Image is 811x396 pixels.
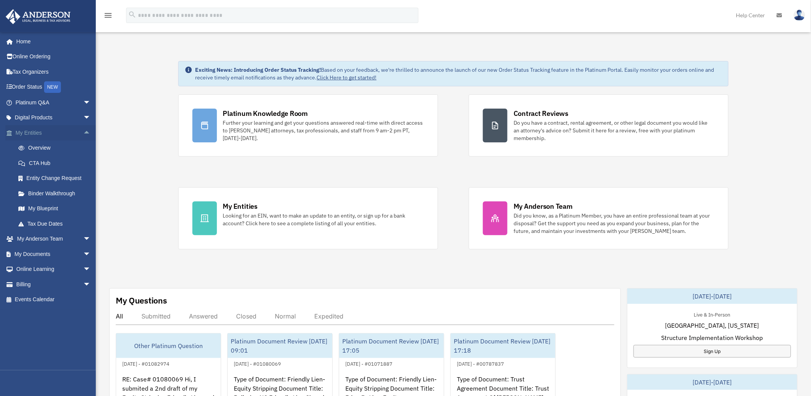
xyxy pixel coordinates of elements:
div: My Questions [116,295,167,306]
a: Tax Organizers [5,64,102,79]
a: Sign Up [634,345,791,358]
span: arrow_drop_down [83,231,99,247]
div: [DATE]-[DATE] [627,375,797,390]
a: Overview [11,140,102,156]
div: Platinum Document Review [DATE] 17:18 [451,333,555,358]
div: All [116,312,123,320]
div: Looking for an EIN, want to make an update to an entity, or sign up for a bank account? Click her... [223,212,424,227]
div: Platinum Knowledge Room [223,109,308,118]
a: Contract Reviews Do you have a contract, rental agreement, or other legal document you would like... [469,94,729,157]
div: Closed [236,312,256,320]
div: Platinum Document Review [DATE] 17:05 [339,333,444,358]
div: Expedited [314,312,343,320]
a: Platinum Q&Aarrow_drop_down [5,95,102,110]
a: My Blueprint [11,201,102,216]
div: Contract Reviews [514,109,568,118]
i: menu [103,11,113,20]
span: arrow_drop_down [83,110,99,126]
div: [DATE] - #01071887 [339,359,399,367]
a: CTA Hub [11,155,102,171]
div: Other Platinum Question [116,333,221,358]
img: Anderson Advisors Platinum Portal [3,9,73,24]
a: My Entities Looking for an EIN, want to make an update to an entity, or sign up for a bank accoun... [178,187,438,249]
a: Digital Productsarrow_drop_down [5,110,102,125]
div: [DATE] - #01080069 [228,359,287,367]
div: [DATE] - #00787837 [451,359,510,367]
div: Answered [189,312,218,320]
a: Order StatusNEW [5,79,102,95]
div: Based on your feedback, we're thrilled to announce the launch of our new Order Status Tracking fe... [195,66,722,81]
a: Billingarrow_drop_down [5,277,102,292]
a: Platinum Knowledge Room Further your learning and get your questions answered real-time with dire... [178,94,438,157]
div: Live & In-Person [688,310,737,318]
strong: Exciting News: Introducing Order Status Tracking! [195,66,321,73]
div: Normal [275,312,296,320]
div: My Anderson Team [514,201,573,211]
a: Binder Walkthrough [11,186,102,201]
a: My Anderson Team Did you know, as a Platinum Member, you have an entire professional team at your... [469,187,729,249]
span: arrow_drop_down [83,95,99,111]
div: Do you have a contract, rental agreement, or other legal document you would like an attorney's ad... [514,119,714,142]
div: [DATE]-[DATE] [627,289,797,304]
a: Entity Change Request [11,171,102,186]
img: User Pic [794,10,805,21]
a: Home [5,34,99,49]
a: My Documentsarrow_drop_down [5,246,102,262]
span: arrow_drop_up [83,125,99,141]
i: search [128,10,136,19]
div: Further your learning and get your questions answered real-time with direct access to [PERSON_NAM... [223,119,424,142]
div: Submitted [141,312,171,320]
a: menu [103,13,113,20]
a: Online Learningarrow_drop_down [5,262,102,277]
span: arrow_drop_down [83,246,99,262]
a: My Anderson Teamarrow_drop_down [5,231,102,247]
a: Online Ordering [5,49,102,64]
div: [DATE] - #01082974 [116,359,176,367]
div: My Entities [223,201,258,211]
div: Platinum Document Review [DATE] 09:01 [228,333,332,358]
span: arrow_drop_down [83,262,99,277]
span: arrow_drop_down [83,277,99,292]
div: Did you know, as a Platinum Member, you have an entire professional team at your disposal? Get th... [514,212,714,235]
div: NEW [44,81,61,93]
span: [GEOGRAPHIC_DATA], [US_STATE] [665,321,759,330]
a: Click Here to get started! [317,74,377,81]
a: Events Calendar [5,292,102,307]
a: Tax Due Dates [11,216,102,231]
a: My Entitiesarrow_drop_up [5,125,102,140]
span: Structure Implementation Workshop [662,333,763,342]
